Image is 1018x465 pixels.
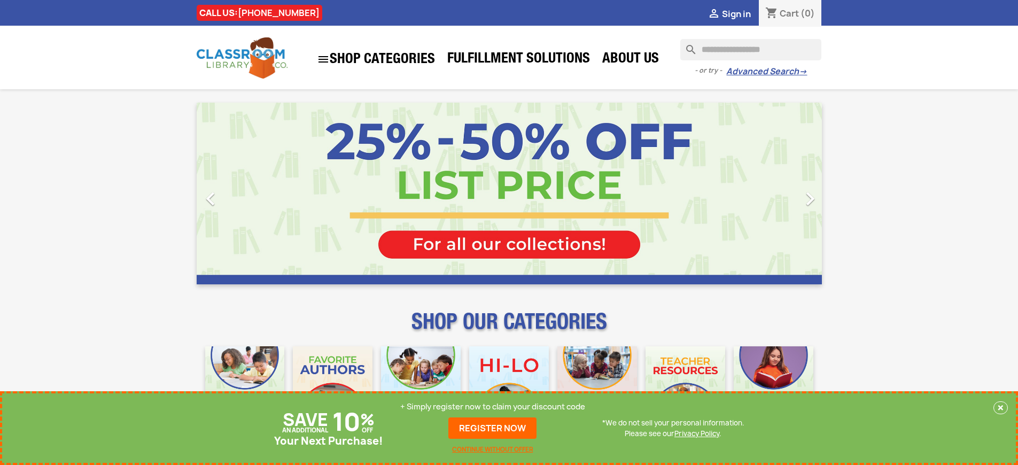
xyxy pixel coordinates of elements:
a: [PHONE_NUMBER] [238,7,320,19]
span: Sign in [722,8,751,20]
i:  [317,53,330,66]
img: CLC_Teacher_Resources_Mobile.jpg [646,346,725,426]
i:  [708,8,720,21]
img: CLC_Fiction_Nonfiction_Mobile.jpg [557,346,637,426]
img: CLC_Bulk_Mobile.jpg [205,346,285,426]
span: Cart [780,7,799,19]
div: CALL US: [197,5,322,21]
a:  Sign in [708,8,751,20]
input: Search [680,39,821,60]
img: CLC_Dyslexia_Mobile.jpg [734,346,813,426]
i: shopping_cart [765,7,778,20]
a: About Us [597,49,664,71]
i:  [797,185,823,212]
i:  [197,185,224,212]
img: CLC_HiLo_Mobile.jpg [469,346,549,426]
img: CLC_Favorite_Authors_Mobile.jpg [293,346,372,426]
span: - or try - [695,65,726,76]
a: Fulfillment Solutions [442,49,595,71]
i: search [680,39,693,52]
a: Next [728,103,822,284]
a: Advanced Search→ [726,66,807,77]
p: SHOP OUR CATEGORIES [197,319,822,338]
span: → [799,66,807,77]
a: Previous [197,103,291,284]
a: SHOP CATEGORIES [312,48,440,71]
ul: Carousel container [197,103,822,284]
span: (0) [801,7,815,19]
img: CLC_Phonics_And_Decodables_Mobile.jpg [381,346,461,426]
img: Classroom Library Company [197,37,287,79]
